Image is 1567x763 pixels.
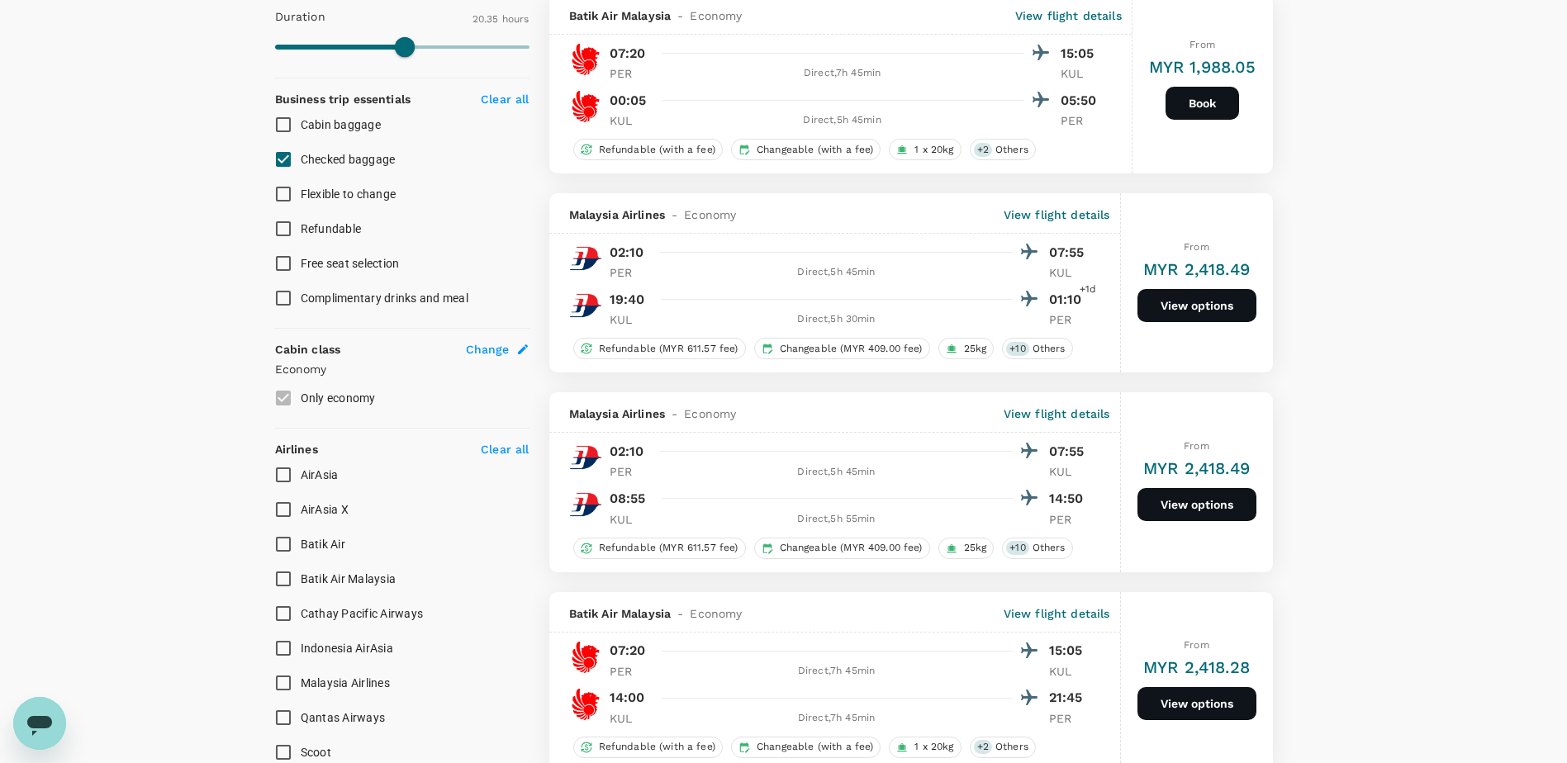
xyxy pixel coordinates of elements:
p: PER [1049,511,1090,528]
span: Others [1026,342,1072,356]
span: Cathay Pacific Airways [301,607,424,620]
h6: MYR 2,418.49 [1143,256,1250,282]
span: Batik Air Malaysia [569,605,672,622]
img: MH [569,289,602,322]
p: PER [1049,311,1090,328]
button: View options [1137,488,1256,521]
span: Change [466,341,510,358]
p: 07:20 [610,641,646,661]
span: AirAsia [301,468,339,481]
img: OD [569,90,602,123]
span: Others [989,740,1035,754]
p: 07:20 [610,44,646,64]
span: Refundable (with a fee) [592,740,722,754]
p: View flight details [1015,7,1122,24]
div: Changeable (with a fee) [731,139,881,160]
p: PER [610,663,651,680]
div: Direct , 5h 55min [661,511,1013,528]
div: Changeable (MYR 409.00 fee) [754,538,930,559]
span: Qantas Airways [301,711,386,724]
p: 00:05 [610,91,647,111]
div: 25kg [938,338,995,359]
div: Changeable (MYR 409.00 fee) [754,338,930,359]
span: 20.35 hours [472,13,529,25]
p: 02:10 [610,243,644,263]
strong: Cabin class [275,343,341,356]
div: Changeable (with a fee) [731,737,881,758]
div: Direct , 5h 45min [661,264,1013,281]
img: OD [569,688,602,721]
span: Batik Air Malaysia [569,7,672,24]
p: PER [1061,112,1102,129]
span: + 10 [1006,342,1028,356]
div: Refundable (MYR 611.57 fee) [573,338,746,359]
div: Refundable (with a fee) [573,139,723,160]
span: Malaysia Airlines [569,405,666,422]
p: 01:10 [1049,290,1090,310]
span: Refundable (with a fee) [592,143,722,157]
img: MH [569,242,602,275]
p: Duration [275,8,325,25]
span: 1 x 20kg [908,143,960,157]
div: +2Others [970,139,1036,160]
p: PER [610,463,651,480]
span: From [1184,241,1209,253]
button: Book [1166,87,1239,120]
span: 25kg [957,541,994,555]
strong: Business trip essentials [275,92,411,106]
p: KUL [1049,264,1090,281]
p: 07:55 [1049,243,1090,263]
span: Only economy [301,391,376,405]
span: 1 x 20kg [908,740,960,754]
span: Free seat selection [301,257,400,270]
div: Direct , 5h 30min [661,311,1013,328]
h6: MYR 1,988.05 [1149,54,1256,80]
p: PER [610,264,651,281]
img: MH [569,441,602,474]
strong: Airlines [275,443,318,456]
p: 14:00 [610,688,645,708]
p: KUL [1049,463,1090,480]
h6: MYR 2,418.49 [1143,455,1250,481]
span: Others [989,143,1035,157]
p: 15:05 [1049,641,1090,661]
p: Economy [275,361,529,377]
span: AirAsia X [301,503,349,516]
p: PER [610,65,651,82]
img: OD [569,641,602,674]
div: Direct , 7h 45min [661,65,1024,82]
span: Economy [684,405,736,422]
button: View options [1137,687,1256,720]
span: Changeable (with a fee) [750,740,880,754]
span: +1d [1080,282,1096,298]
span: Others [1026,541,1072,555]
span: Malaysia Airlines [301,676,390,690]
span: From [1184,639,1209,651]
h6: MYR 2,418.28 [1143,654,1250,680]
img: MH [569,488,602,521]
p: PER [1049,710,1090,727]
p: Clear all [481,441,529,457]
div: +10Others [1002,338,1072,359]
span: - [665,206,684,223]
span: Refundable [301,222,362,235]
div: +2Others [970,737,1036,758]
span: From [1189,39,1215,50]
div: 1 x 20kg [889,737,961,758]
span: Changeable (MYR 409.00 fee) [773,541,929,555]
span: From [1184,440,1209,452]
span: Indonesia AirAsia [301,642,393,655]
span: Flexible to change [301,187,396,201]
span: - [671,605,690,622]
span: - [671,7,690,24]
span: Cabin baggage [301,118,381,131]
span: - [665,405,684,422]
span: Economy [690,7,742,24]
p: KUL [610,311,651,328]
p: KUL [610,710,651,727]
p: View flight details [1004,405,1110,422]
span: Changeable (MYR 409.00 fee) [773,342,929,356]
span: Changeable (with a fee) [750,143,880,157]
span: 25kg [957,342,994,356]
div: 25kg [938,538,995,559]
